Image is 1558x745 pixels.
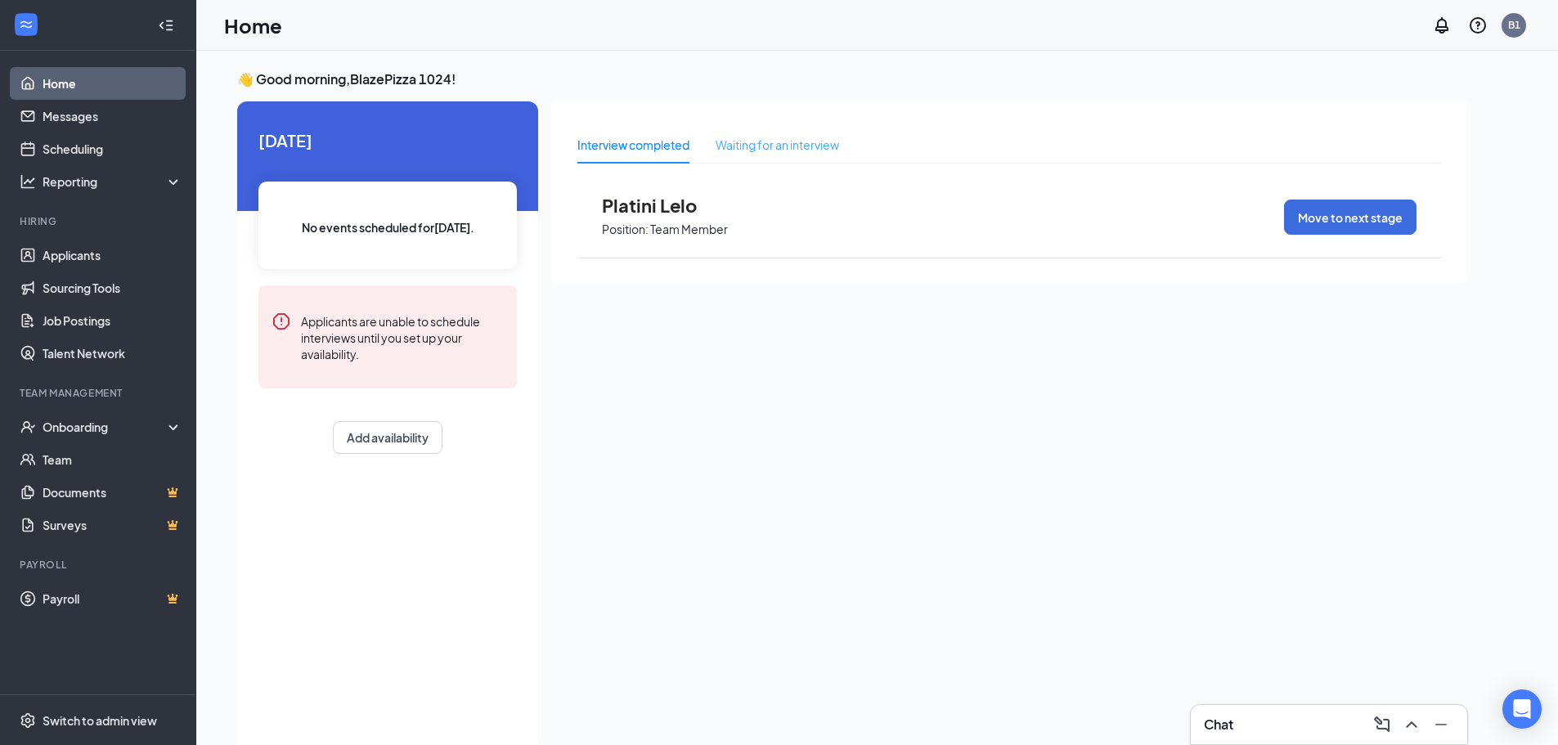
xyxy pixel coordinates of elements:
a: Job Postings [43,304,182,337]
svg: WorkstreamLogo [18,16,34,33]
div: Interview completed [577,136,689,154]
a: Applicants [43,239,182,272]
button: ChevronUp [1399,711,1425,738]
div: Switch to admin view [43,712,157,729]
a: Team [43,443,182,476]
svg: Minimize [1431,715,1451,734]
svg: Analysis [20,173,36,190]
span: No events scheduled for [DATE] . [302,218,474,236]
div: B1 [1508,18,1520,32]
p: Team Member [650,222,728,237]
span: Platini Lelo [602,195,782,216]
a: DocumentsCrown [43,476,182,509]
svg: UserCheck [20,419,36,435]
button: Minimize [1428,711,1454,738]
div: Payroll [20,558,179,572]
div: Applicants are unable to schedule interviews until you set up your availability. [301,312,504,362]
svg: Settings [20,712,36,729]
a: Home [43,67,182,100]
button: Move to next stage [1284,200,1417,235]
svg: ComposeMessage [1372,715,1392,734]
a: Sourcing Tools [43,272,182,304]
h3: 👋 Good morning, BlazePizza 1024 ! [237,70,1467,88]
svg: ChevronUp [1402,715,1421,734]
a: SurveysCrown [43,509,182,541]
a: PayrollCrown [43,582,182,615]
a: Talent Network [43,337,182,370]
svg: Collapse [158,17,174,34]
div: Reporting [43,173,183,190]
button: Add availability [333,421,442,454]
button: ComposeMessage [1369,711,1395,738]
h3: Chat [1204,716,1233,734]
h1: Home [224,11,282,39]
p: Position: [602,222,649,237]
div: Team Management [20,386,179,400]
div: Waiting for an interview [716,136,839,154]
svg: Notifications [1432,16,1452,35]
svg: QuestionInfo [1468,16,1488,35]
a: Scheduling [43,132,182,165]
div: Open Intercom Messenger [1502,689,1542,729]
span: [DATE] [258,128,517,153]
div: Hiring [20,214,179,228]
a: Messages [43,100,182,132]
svg: Error [272,312,291,331]
div: Onboarding [43,419,168,435]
